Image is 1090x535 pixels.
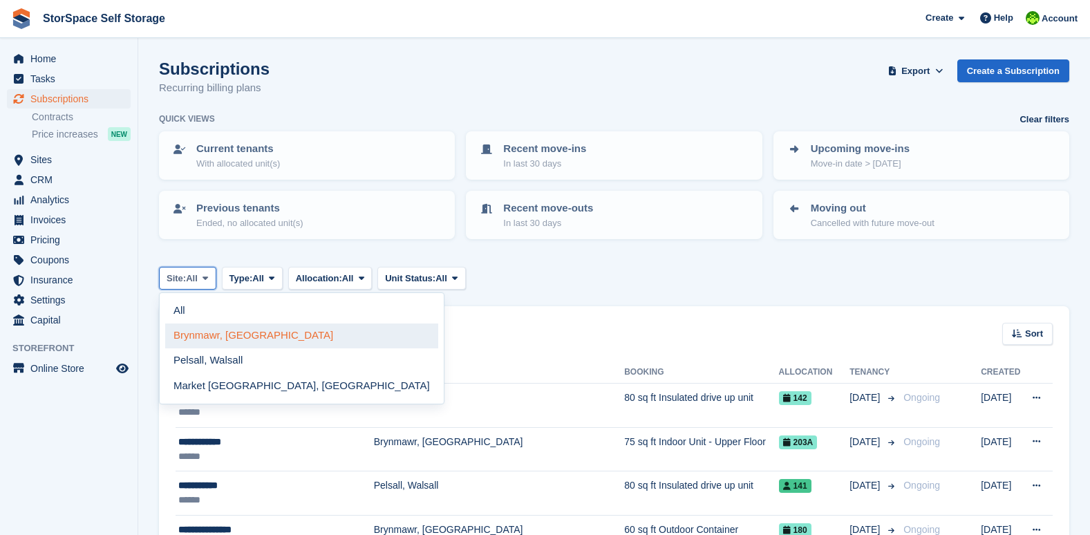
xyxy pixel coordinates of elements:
th: Allocation [779,362,850,384]
span: Unit Status: [385,272,435,285]
p: Move-in date > [DATE] [811,157,910,171]
td: 80 sq ft Insulated drive up unit [624,384,778,428]
span: Price increases [32,128,98,141]
a: Price increases NEW [32,126,131,142]
span: Create [925,11,953,25]
td: Pelsall, Walsall [374,384,624,428]
a: Previous tenants Ended, no allocated unit(s) [160,192,453,238]
span: Insurance [30,270,113,290]
td: Brynmawr, [GEOGRAPHIC_DATA] [374,427,624,471]
p: Previous tenants [196,200,303,216]
a: menu [7,359,131,378]
a: Clear filters [1019,113,1069,126]
button: Site: All [159,267,216,290]
a: Market [GEOGRAPHIC_DATA], [GEOGRAPHIC_DATA] [165,373,438,398]
p: Recent move-ins [503,141,586,157]
span: Capital [30,310,113,330]
span: Analytics [30,190,113,209]
th: Booking [624,362,778,384]
a: Recent move-ins In last 30 days [467,133,760,178]
span: Invoices [30,210,113,229]
span: [DATE] [849,435,883,449]
img: paul catt [1026,11,1040,25]
th: Tenancy [849,362,898,384]
span: Subscriptions [30,89,113,109]
p: Current tenants [196,141,280,157]
span: All [435,272,447,285]
a: Brynmawr, [GEOGRAPHIC_DATA] [165,323,438,348]
span: Export [901,64,930,78]
a: Current tenants With allocated unit(s) [160,133,453,178]
span: Tasks [30,69,113,88]
a: StorSpace Self Storage [37,7,171,30]
span: 141 [779,479,811,493]
p: Recurring billing plans [159,80,270,96]
p: Recent move-outs [503,200,593,216]
h6: Quick views [159,113,215,125]
span: 142 [779,391,811,405]
span: Allocation: [296,272,342,285]
span: All [186,272,198,285]
a: menu [7,290,131,310]
p: Moving out [811,200,934,216]
span: Online Store [30,359,113,378]
span: Coupons [30,250,113,270]
th: Site [374,362,624,384]
td: 75 sq ft Indoor Unit - Upper Floor [624,427,778,471]
a: All [165,299,438,323]
span: Site: [167,272,186,285]
span: Ongoing [903,480,940,491]
a: menu [7,250,131,270]
span: All [342,272,354,285]
p: In last 30 days [503,216,593,230]
span: Home [30,49,113,68]
p: Ended, no allocated unit(s) [196,216,303,230]
a: menu [7,89,131,109]
th: Created [981,362,1022,384]
span: Pricing [30,230,113,250]
a: Upcoming move-ins Move-in date > [DATE] [775,133,1068,178]
a: menu [7,270,131,290]
p: In last 30 days [503,157,586,171]
span: [DATE] [849,478,883,493]
button: Export [885,59,946,82]
h1: Subscriptions [159,59,270,78]
span: Help [994,11,1013,25]
td: [DATE] [981,384,1022,428]
span: Settings [30,290,113,310]
a: menu [7,230,131,250]
a: menu [7,69,131,88]
button: Allocation: All [288,267,373,290]
button: Unit Status: All [377,267,465,290]
a: Contracts [32,111,131,124]
td: [DATE] [981,427,1022,471]
p: With allocated unit(s) [196,157,280,171]
span: Ongoing [903,392,940,403]
span: 203a [779,435,818,449]
p: Cancelled with future move-out [811,216,934,230]
a: Create a Subscription [957,59,1069,82]
td: 80 sq ft Insulated drive up unit [624,471,778,516]
span: Storefront [12,341,138,355]
a: menu [7,150,131,169]
a: Preview store [114,360,131,377]
span: Ongoing [903,436,940,447]
span: Account [1042,12,1078,26]
a: menu [7,210,131,229]
img: stora-icon-8386f47178a22dfd0bd8f6a31ec36ba5ce8667c1dd55bd0f319d3a0aa187defe.svg [11,8,32,29]
a: Recent move-outs In last 30 days [467,192,760,238]
span: CRM [30,170,113,189]
td: [DATE] [981,471,1022,516]
span: All [252,272,264,285]
a: menu [7,310,131,330]
span: [DATE] [849,391,883,405]
a: Pelsall, Walsall [165,348,438,373]
a: menu [7,49,131,68]
span: Type: [229,272,253,285]
span: Ongoing [903,524,940,535]
div: NEW [108,127,131,141]
p: Upcoming move-ins [811,141,910,157]
a: menu [7,170,131,189]
button: Type: All [222,267,283,290]
a: Moving out Cancelled with future move-out [775,192,1068,238]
